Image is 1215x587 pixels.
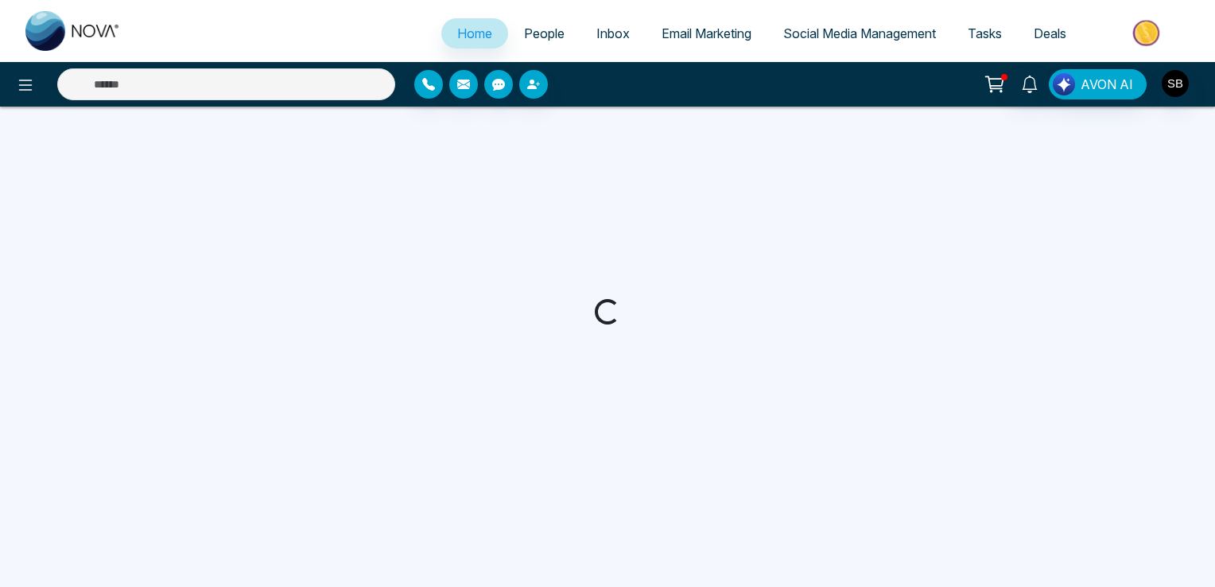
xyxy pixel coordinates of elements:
a: Home [441,18,508,49]
span: AVON AI [1081,75,1133,94]
img: User Avatar [1162,70,1189,97]
span: Email Marketing [662,25,751,41]
span: Deals [1034,25,1066,41]
a: Deals [1018,18,1082,49]
a: People [508,18,580,49]
a: Social Media Management [767,18,952,49]
button: AVON AI [1049,69,1147,99]
span: Tasks [968,25,1002,41]
a: Inbox [580,18,646,49]
img: Lead Flow [1053,73,1075,95]
span: People [524,25,565,41]
a: Tasks [952,18,1018,49]
span: Inbox [596,25,630,41]
span: Home [457,25,492,41]
img: Market-place.gif [1090,15,1205,51]
img: Nova CRM Logo [25,11,121,51]
a: Email Marketing [646,18,767,49]
span: Social Media Management [783,25,936,41]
